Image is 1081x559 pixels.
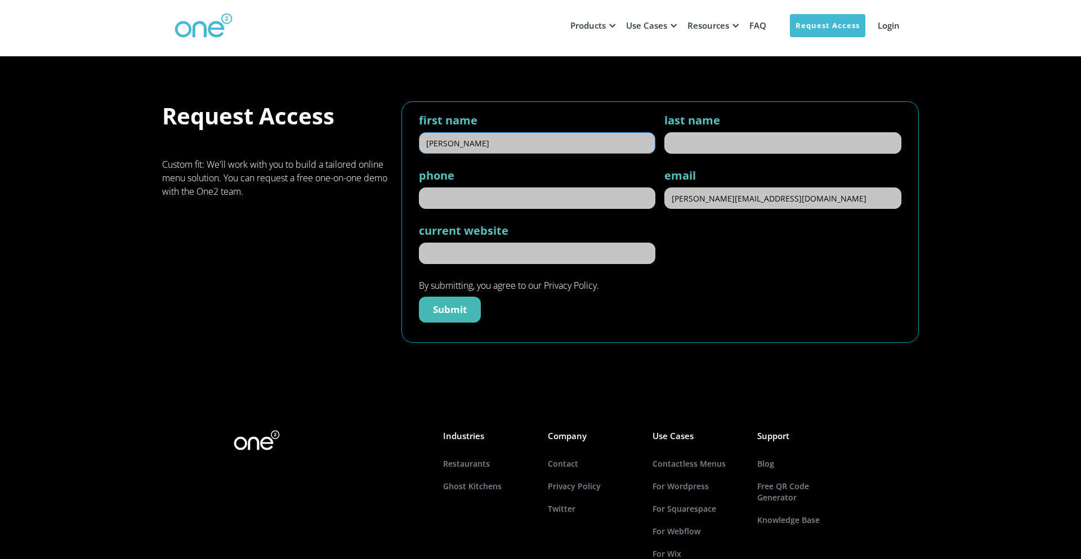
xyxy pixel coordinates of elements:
h5: Use Cases [653,430,743,441]
a: Contactless Menus [653,453,743,475]
a: Request Access [790,14,865,37]
input: Submit [419,297,481,323]
h5: Industries [443,430,533,441]
a: Ghost Kitchens [443,475,533,498]
label: first name [419,113,477,128]
h5: Company [548,430,638,441]
a: For Squarespace [653,498,743,520]
h2: Request Access [162,101,392,131]
a: Free QR Code Generator [757,475,847,509]
a: For Wordpress [653,475,743,498]
div: Products [570,20,606,31]
label: email [664,168,696,183]
div: Request Access [796,20,860,32]
div: Custom fit: We'll work with you to build a tailored online menu solution. You can request a free ... [162,158,392,198]
h5: Support [757,430,847,441]
label: last name [664,113,720,128]
a: Twitter [548,498,638,520]
a: Contact [548,453,638,475]
a: For Webflow [653,520,743,543]
a: FAQ [743,8,773,42]
div: Use Cases [626,20,667,31]
div: Resources [687,20,729,31]
img: One2 Logo2 [234,430,280,450]
a: Login [871,8,906,42]
a: Blog [757,453,847,475]
a: Knowledge Base [757,509,847,531]
label: current website [419,223,508,238]
div: By submitting, you agree to our Privacy Policy. [419,279,599,292]
label: phone [419,168,454,183]
a: Restaurants [443,453,533,475]
a: Privacy Policy [548,475,638,498]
